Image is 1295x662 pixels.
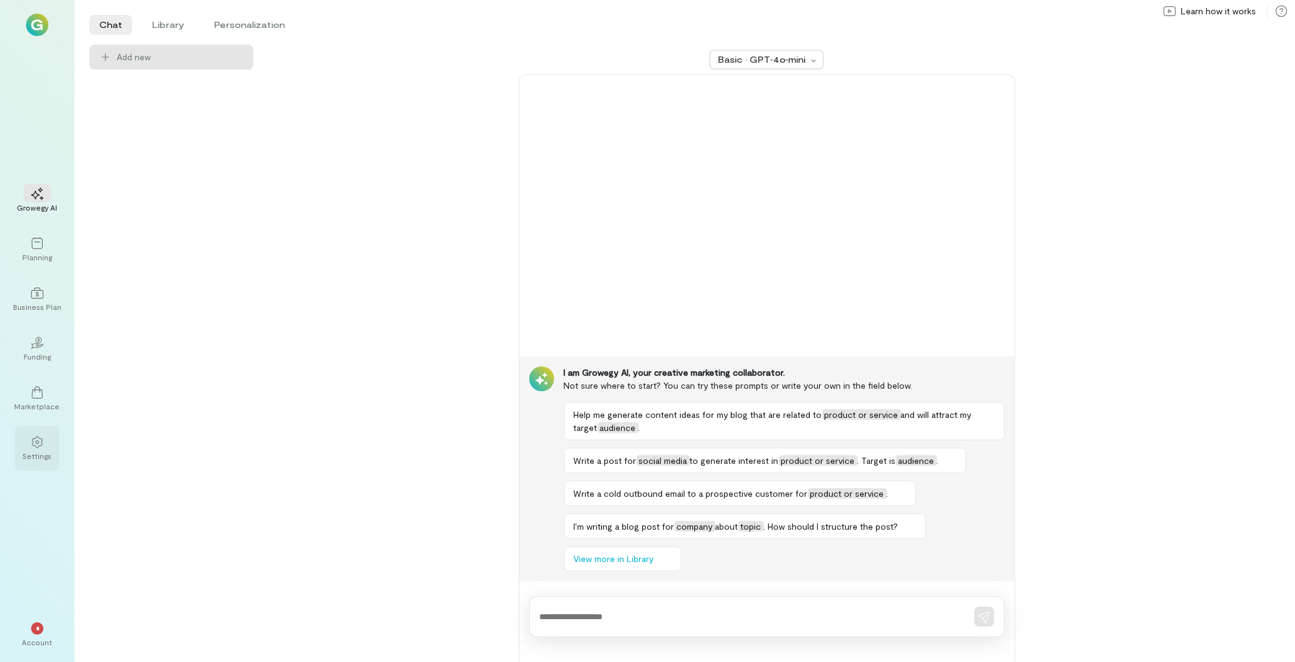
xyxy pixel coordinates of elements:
div: Basic · GPT‑4o‑mini [718,53,807,66]
div: Not sure where to start? You can try these prompts or write your own in the field below. [564,379,1005,392]
span: product or service [822,409,901,420]
span: product or service [808,488,887,499]
span: Write a post for [574,455,637,466]
button: Help me generate content ideas for my blog that are related toproduct or serviceand will attract ... [564,402,1005,440]
span: topic [738,521,764,532]
li: Chat [89,15,132,35]
div: I am Growegy AI, your creative marketing collaborator. [564,366,1005,379]
a: Marketplace [15,376,60,421]
button: Write a post forsocial mediato generate interest inproduct or service. Target isaudience. [564,448,966,473]
div: Planning [22,252,52,262]
span: Learn how it works [1181,5,1256,17]
span: social media [637,455,690,466]
span: company [674,521,715,532]
span: Add new [117,51,243,63]
div: Marketplace [15,401,60,411]
span: . [639,422,640,433]
span: . Target is [858,455,896,466]
a: Funding [15,327,60,371]
span: product or service [779,455,858,466]
a: Business Plan [15,277,60,322]
button: Write a cold outbound email to a prospective customer forproduct or service. [564,481,916,506]
div: Business Plan [13,302,61,312]
div: Account [22,637,53,647]
span: . [887,488,889,499]
li: Library [142,15,194,35]
span: to generate interest in [690,455,779,466]
a: Planning [15,227,60,272]
button: View more in Library [564,546,681,571]
button: I’m writing a blog post forcompanyabouttopic. How should I structure the post? [564,514,926,539]
span: I’m writing a blog post for [574,521,674,532]
div: Growegy AI [17,202,58,212]
span: audience [896,455,937,466]
span: about [715,521,738,532]
span: and will attract my target [574,409,972,433]
div: *Account [15,612,60,657]
span: . How should I structure the post? [764,521,898,532]
span: Write a cold outbound email to a prospective customer for [574,488,808,499]
span: View more in Library [574,553,654,565]
span: . [937,455,939,466]
li: Personalization [204,15,295,35]
div: Funding [24,351,51,361]
div: Settings [23,451,52,461]
span: audience [598,422,639,433]
a: Settings [15,426,60,471]
span: Help me generate content ideas for my blog that are related to [574,409,822,420]
a: Growegy AI [15,178,60,222]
